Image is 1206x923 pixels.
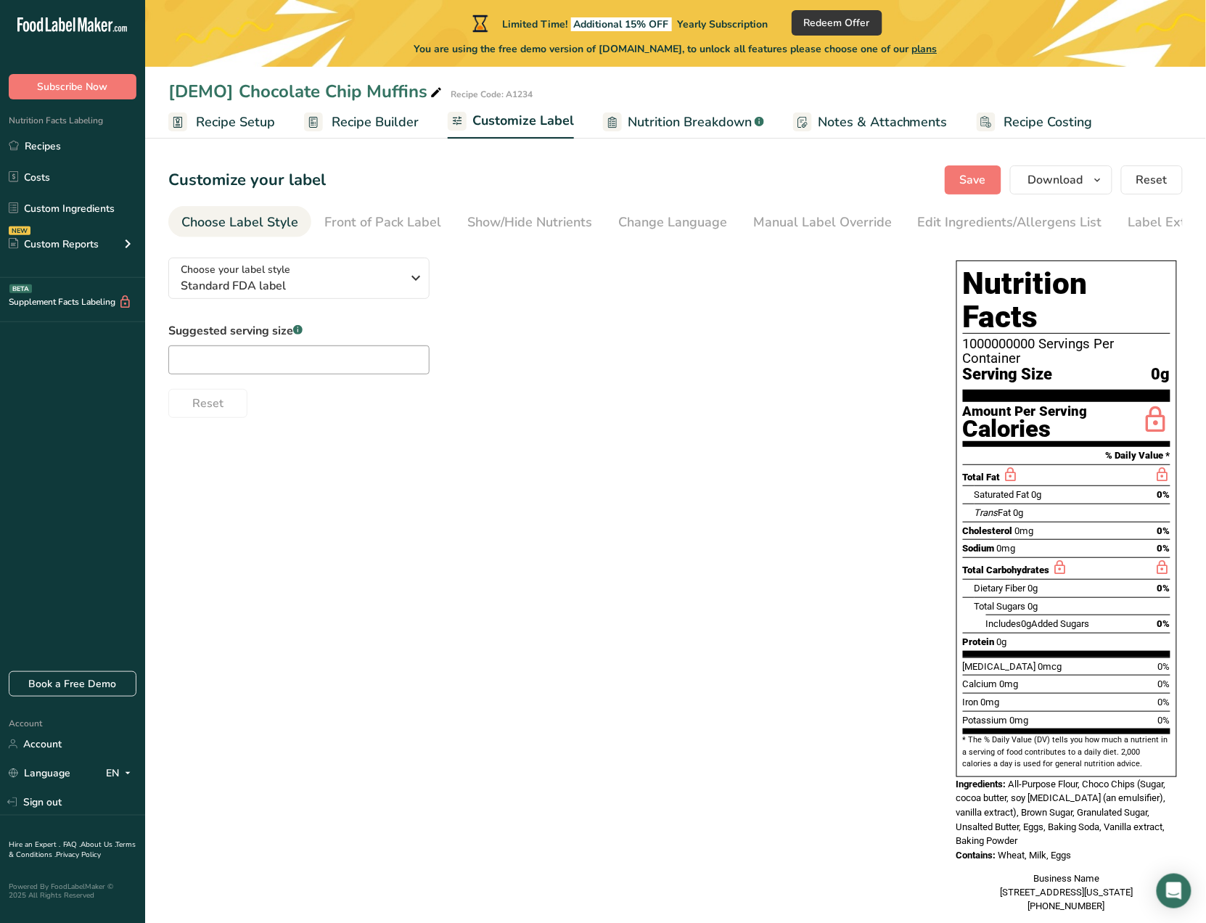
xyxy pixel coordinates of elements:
button: Subscribe Now [9,74,136,99]
span: Subscribe Now [38,79,108,94]
span: Potassium [963,715,1008,726]
span: Standard FDA label [181,277,402,295]
a: Privacy Policy [56,850,101,860]
span: Contains: [956,850,996,861]
a: Nutrition Breakdown [603,106,764,139]
span: Cholesterol [963,525,1013,536]
div: Show/Hide Nutrients [467,213,592,232]
span: 0g [1152,366,1170,384]
span: Download [1028,171,1083,189]
div: Edit Ingredients/Allergens List [918,213,1102,232]
span: 0g [997,636,1007,647]
a: Hire an Expert . [9,840,60,850]
a: Recipe Builder [304,106,419,139]
a: Recipe Setup [168,106,275,139]
span: Protein [963,636,995,647]
span: 0mg [1000,678,1019,689]
div: Powered By FoodLabelMaker © 2025 All Rights Reserved [9,882,136,900]
i: Trans [975,507,998,518]
button: Download [1010,165,1112,194]
div: NEW [9,226,30,235]
span: 0g [1028,601,1038,612]
div: Front of Pack Label [324,213,441,232]
span: Total Fat [963,472,1001,483]
h1: Customize your label [168,168,326,192]
span: 0% [1158,678,1170,689]
button: Redeem Offer [792,10,882,36]
section: * The % Daily Value (DV) tells you how much a nutrient in a serving of food contributes to a dail... [963,734,1170,770]
span: Recipe Setup [196,112,275,132]
span: Nutrition Breakdown [628,112,752,132]
span: Recipe Builder [332,112,419,132]
div: Manual Label Override [753,213,892,232]
div: Limited Time! [469,15,768,32]
div: Recipe Code: A1234 [451,88,533,101]
span: All-Purpose Flour, Choco Chips (Sugar, cocoa butter, soy [MEDICAL_DATA] (an emulsifier), vanilla ... [956,779,1166,847]
span: 0% [1157,489,1170,500]
div: 1000000000 Servings Per Container [963,337,1170,366]
span: 0mg [1010,715,1029,726]
span: Redeem Offer [804,15,870,30]
span: Yearly Subscription [678,17,768,31]
span: 0mg [1015,525,1034,536]
span: 0g [1028,583,1038,594]
div: Change Language [618,213,727,232]
span: plans [912,42,938,56]
span: 0g [1014,507,1024,518]
div: Choose Label Style [181,213,298,232]
span: Notes & Attachments [818,112,948,132]
a: FAQ . [63,840,81,850]
button: Save [945,165,1001,194]
span: Additional 15% OFF [571,17,672,31]
span: Customize Label [472,111,574,131]
span: Save [960,171,986,189]
div: Calories [963,419,1088,440]
span: Reset [1136,171,1168,189]
a: Terms & Conditions . [9,840,136,860]
span: Calcium [963,678,998,689]
span: Saturated Fat [975,489,1030,500]
div: Amount Per Serving [963,405,1088,419]
div: BETA [9,284,32,293]
span: Choose your label style [181,262,290,277]
span: 0% [1157,583,1170,594]
section: % Daily Value * [963,447,1170,464]
div: Business Name [STREET_ADDRESS][US_STATE] [PHONE_NUMBER] [956,871,1177,914]
a: Customize Label [448,104,574,139]
div: EN [106,765,136,782]
span: Total Sugars [975,601,1026,612]
span: 0% [1157,525,1170,536]
label: Suggested serving size [168,322,430,340]
span: Dietary Fiber [975,583,1026,594]
div: Custom Reports [9,237,99,252]
span: Total Carbohydrates [963,565,1050,575]
span: 0% [1158,697,1170,707]
span: Recipe Costing [1004,112,1093,132]
div: Open Intercom Messenger [1157,874,1191,908]
span: Wheat, Milk, Eggs [998,850,1072,861]
span: Iron [963,697,979,707]
span: Serving Size [963,366,1053,384]
span: 0g [1022,618,1032,629]
button: Choose your label style Standard FDA label [168,258,430,299]
span: 0% [1158,661,1170,672]
span: Includes Added Sugars [986,618,1090,629]
span: 0% [1158,715,1170,726]
span: 0g [1032,489,1042,500]
span: Ingredients: [956,779,1006,789]
span: 0mcg [1038,661,1062,672]
span: 0mg [981,697,1000,707]
div: [DEMO] Chocolate Chip Muffins [168,78,445,104]
span: Sodium [963,543,995,554]
a: Notes & Attachments [793,106,948,139]
a: Recipe Costing [977,106,1093,139]
a: Book a Free Demo [9,671,136,697]
span: 0% [1157,543,1170,554]
span: You are using the free demo version of [DOMAIN_NAME], to unlock all features please choose one of... [414,41,938,57]
span: Fat [975,507,1012,518]
button: Reset [1121,165,1183,194]
span: 0% [1157,618,1170,629]
span: Reset [192,395,223,412]
span: [MEDICAL_DATA] [963,661,1036,672]
a: Language [9,760,70,786]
